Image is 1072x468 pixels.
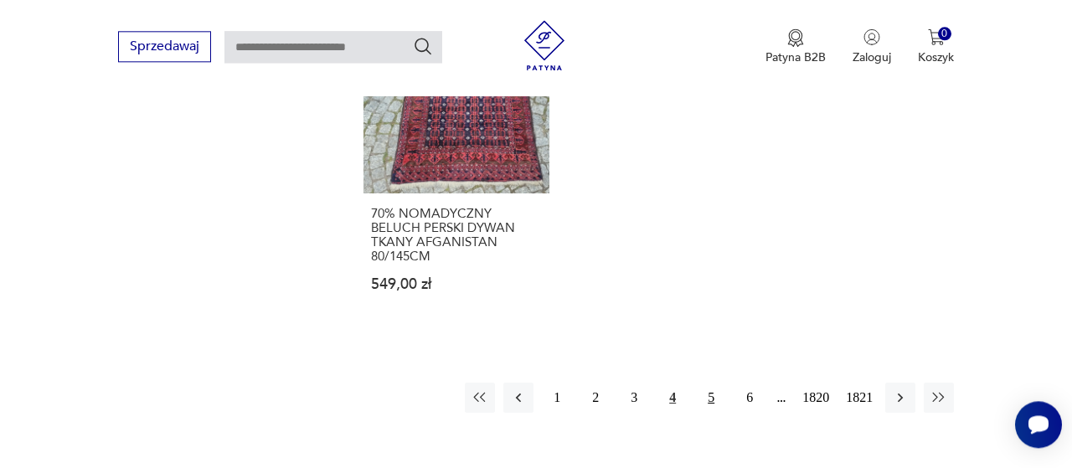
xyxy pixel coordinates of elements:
[853,28,891,65] button: Zaloguj
[765,28,826,65] a: Ikona medaluPatyna B2B
[580,383,611,413] button: 2
[918,28,954,65] button: 0Koszyk
[371,207,542,264] h3: 70% NOMADYCZNY BELUCH PERSKI DYWAN TKANY AFGANISTAN 80/145CM
[734,383,765,413] button: 6
[619,383,649,413] button: 3
[1015,401,1062,448] iframe: Smartsupp widget button
[787,28,804,47] img: Ikona medalu
[842,383,877,413] button: 1821
[519,20,569,70] img: Patyna - sklep z meblami i dekoracjami vintage
[118,42,211,54] a: Sprzedawaj
[918,49,954,65] p: Koszyk
[798,383,833,413] button: 1820
[938,27,952,41] div: 0
[853,49,891,65] p: Zaloguj
[118,31,211,62] button: Sprzedawaj
[765,49,826,65] p: Patyna B2B
[696,383,726,413] button: 5
[863,28,880,45] img: Ikonka użytkownika
[363,8,549,324] a: 70% NOMADYCZNY BELUCH PERSKI DYWAN TKANY AFGANISTAN 80/145CM70% NOMADYCZNY BELUCH PERSKI DYWAN TK...
[928,28,945,45] img: Ikona koszyka
[413,36,433,56] button: Szukaj
[371,277,542,291] p: 549,00 zł
[657,383,688,413] button: 4
[542,383,572,413] button: 1
[765,28,826,65] button: Patyna B2B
